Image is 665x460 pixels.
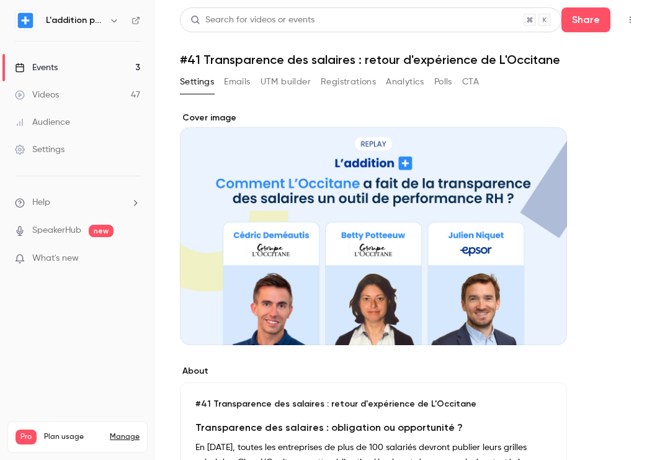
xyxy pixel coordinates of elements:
label: Cover image [180,112,567,124]
label: About [180,365,567,377]
a: Manage [110,432,140,442]
img: L'addition par Epsor [16,11,35,30]
button: Share [561,7,610,32]
p: #41 Transparence des salaires : retour d'expérience de L'Occitane [195,398,551,410]
button: Emails [224,72,250,92]
li: help-dropdown-opener [15,196,140,209]
div: Audience [15,116,70,129]
a: SpeakerHub [32,224,81,237]
span: Help [32,196,50,209]
div: Settings [15,143,65,156]
h4: Transparence des salaires : obligation ou opportunité ? [195,420,551,435]
button: Analytics [386,72,424,92]
button: Polls [434,72,452,92]
h1: #41 Transparence des salaires : retour d'expérience de L'Occitane [180,52,640,67]
section: Cover image [180,112,567,345]
span: What's new [32,252,79,265]
button: Settings [180,72,214,92]
span: Plan usage [44,432,102,442]
button: CTA [462,72,479,92]
div: Search for videos or events [190,14,315,27]
button: Registrations [321,72,376,92]
button: UTM builder [261,72,311,92]
span: new [89,225,114,237]
h6: L'addition par Epsor [46,14,104,27]
div: Events [15,61,58,74]
span: Pro [16,430,37,444]
div: Videos [15,89,59,101]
